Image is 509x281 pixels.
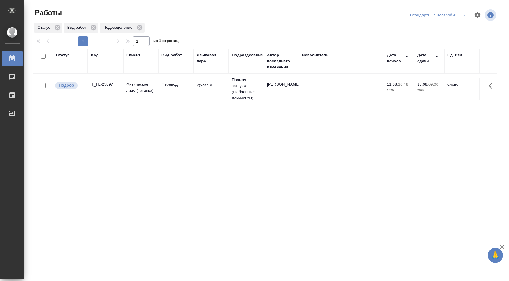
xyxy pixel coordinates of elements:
p: 15.08, [417,82,428,87]
span: Настроить таблицу [470,8,485,22]
p: Физическое лицо (Таганка) [126,81,155,94]
div: Исполнитель [302,52,329,58]
div: Статус [34,23,62,33]
div: Подразделение [232,52,263,58]
div: Код [91,52,98,58]
td: Прямая загрузка (шаблонные документы) [229,74,264,104]
p: Статус [38,25,52,31]
button: Здесь прячутся важные кнопки [485,78,500,93]
div: Можно подбирать исполнителей [55,81,85,90]
div: Вид работ [64,23,98,33]
button: 🙏 [488,248,503,263]
span: 🙏 [490,249,501,262]
div: Дата начала [387,52,405,64]
p: Подразделение [103,25,135,31]
p: 10:48 [398,82,408,87]
td: рус-англ [194,78,229,100]
div: Вид работ [161,52,182,58]
div: Автор последнего изменения [267,52,296,70]
p: 09:00 [428,82,438,87]
span: Работы [33,8,62,18]
div: split button [408,10,470,20]
span: из 1 страниц [153,37,179,46]
div: Языковая пара [197,52,226,64]
p: Перевод [161,81,191,88]
div: T_FL-25897 [91,81,120,88]
span: Посмотреть информацию [485,9,497,21]
div: Клиент [126,52,140,58]
div: Дата сдачи [417,52,435,64]
p: Вид работ [67,25,88,31]
p: Подбор [59,82,74,88]
div: Статус [56,52,70,58]
div: Ед. изм [447,52,462,58]
td: [PERSON_NAME] [264,78,299,100]
p: 2025 [387,88,411,94]
td: слово [444,78,480,100]
p: 2025 [417,88,441,94]
div: Подразделение [100,23,145,33]
p: 11.08, [387,82,398,87]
